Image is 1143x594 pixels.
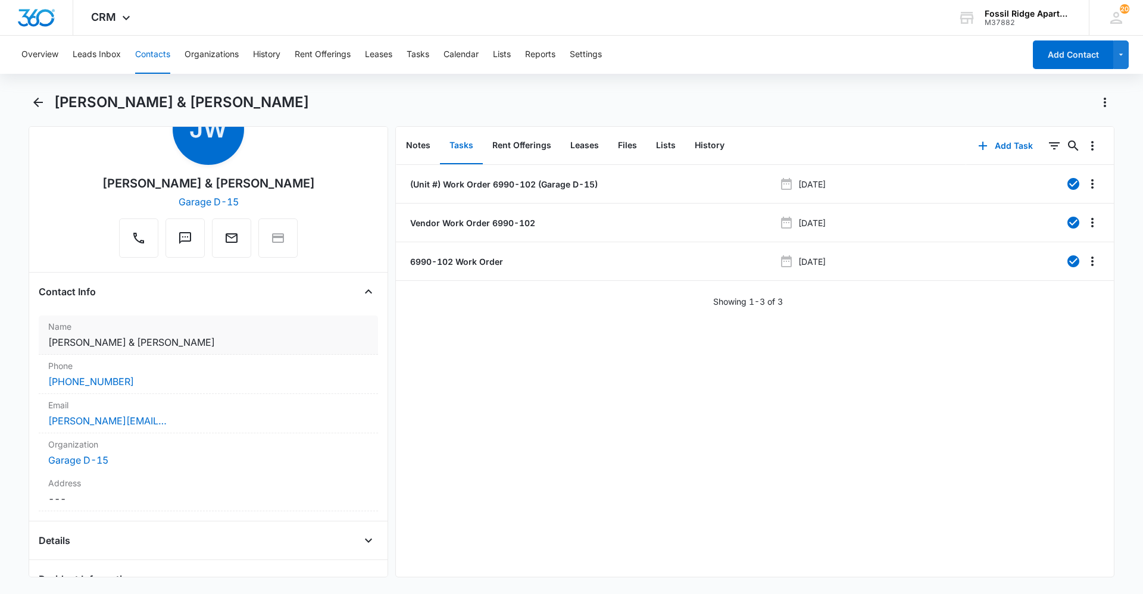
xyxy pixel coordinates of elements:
h4: Details [39,533,70,548]
dd: [PERSON_NAME] & [PERSON_NAME] [48,335,368,349]
button: Open [359,531,378,550]
h4: Resident Information [39,572,134,586]
label: Email [48,399,368,411]
a: [PHONE_NUMBER] [48,374,134,389]
button: Overflow Menu [1083,136,1102,155]
h1: [PERSON_NAME] & [PERSON_NAME] [54,93,309,111]
p: [DATE] [798,217,826,229]
button: Contacts [135,36,170,74]
button: Search... [1064,136,1083,155]
span: JW [173,93,244,165]
div: Phone[PHONE_NUMBER] [39,355,378,394]
button: Overview [21,36,58,74]
p: [DATE] [798,178,826,190]
div: account name [985,9,1072,18]
label: Name [48,320,368,333]
button: Tasks [440,127,483,164]
button: Email [212,218,251,258]
button: Organizations [185,36,239,74]
button: History [253,36,280,74]
button: Files [608,127,647,164]
a: Garage D-15 [48,454,108,466]
button: Rent Offerings [483,127,561,164]
div: Address--- [39,472,378,511]
button: Close [359,282,378,301]
dd: --- [48,492,368,506]
button: Overflow Menu [1083,252,1102,271]
button: Leads Inbox [73,36,121,74]
button: Add Task [966,132,1045,160]
a: [PERSON_NAME][EMAIL_ADDRESS][DOMAIN_NAME] [48,414,167,428]
a: (Unit #) Work Order 6990-102 (Garage D-15) [408,178,598,190]
div: account id [985,18,1072,27]
label: Organization [48,438,368,451]
a: Vendor Work Order 6990-102 [408,217,535,229]
button: Open [359,570,378,589]
button: History [685,127,734,164]
button: Overflow Menu [1083,174,1102,193]
button: Add Contact [1033,40,1113,69]
p: [DATE] [798,255,826,268]
button: Reports [525,36,555,74]
label: Phone [48,359,368,372]
a: Garage D-15 [179,196,239,208]
button: Settings [570,36,602,74]
button: Text [165,218,205,258]
button: Lists [647,127,685,164]
button: Notes [396,127,440,164]
div: notifications count [1120,4,1129,14]
a: 6990-102 Work Order [408,255,503,268]
button: Overflow Menu [1083,213,1102,232]
button: Lists [493,36,511,74]
div: Email[PERSON_NAME][EMAIL_ADDRESS][DOMAIN_NAME] [39,394,378,433]
span: 20 [1120,4,1129,14]
button: Leases [561,127,608,164]
button: Actions [1095,93,1114,112]
h4: Contact Info [39,285,96,299]
button: Calendar [444,36,479,74]
button: Leases [365,36,392,74]
a: Email [212,237,251,247]
button: Rent Offerings [295,36,351,74]
p: Showing 1-3 of 3 [713,295,783,308]
label: Address [48,477,368,489]
div: [PERSON_NAME] & [PERSON_NAME] [102,174,315,192]
a: Text [165,237,205,247]
button: Filters [1045,136,1064,155]
a: Call [119,237,158,247]
span: CRM [91,11,116,23]
div: OrganizationGarage D-15 [39,433,378,472]
button: Back [29,93,47,112]
button: Call [119,218,158,258]
button: Tasks [407,36,429,74]
div: Name[PERSON_NAME] & [PERSON_NAME] [39,315,378,355]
